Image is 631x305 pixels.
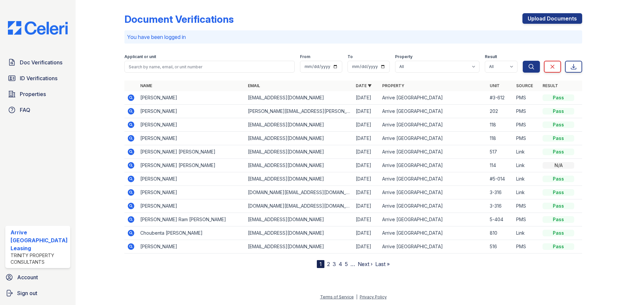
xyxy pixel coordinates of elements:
[514,186,540,199] td: Link
[138,159,246,172] td: [PERSON_NAME] [PERSON_NAME]
[514,91,540,105] td: PMS
[350,260,355,268] span: …
[140,83,152,88] a: Name
[487,199,514,213] td: 3-316
[380,159,487,172] td: Arrive [GEOGRAPHIC_DATA]
[127,33,580,41] p: You have been logged in
[333,261,336,267] a: 3
[380,132,487,145] td: Arrive [GEOGRAPHIC_DATA]
[543,135,574,142] div: Pass
[3,21,73,35] img: CE_Logo_Blue-a8612792a0a2168367f1c8372b55b34899dd931a85d93a1a3d3e32e68fde9ad4.png
[345,261,348,267] a: 5
[543,162,574,169] div: N/A
[138,186,246,199] td: [PERSON_NAME]
[348,54,353,59] label: To
[487,213,514,226] td: 5-404
[353,226,380,240] td: [DATE]
[487,118,514,132] td: 118
[245,91,353,105] td: [EMAIL_ADDRESS][DOMAIN_NAME]
[245,132,353,145] td: [EMAIL_ADDRESS][DOMAIN_NAME]
[245,159,353,172] td: [EMAIL_ADDRESS][DOMAIN_NAME]
[485,54,497,59] label: Result
[353,213,380,226] td: [DATE]
[353,186,380,199] td: [DATE]
[138,213,246,226] td: [PERSON_NAME] Ram [PERSON_NAME]
[375,261,390,267] a: Last »
[380,172,487,186] td: Arrive [GEOGRAPHIC_DATA]
[245,186,353,199] td: [DOMAIN_NAME][EMAIL_ADDRESS][DOMAIN_NAME]
[487,172,514,186] td: #5-014
[124,54,156,59] label: Applicant or unit
[487,186,514,199] td: 3-316
[300,54,310,59] label: From
[514,145,540,159] td: Link
[487,105,514,118] td: 202
[487,240,514,254] td: 516
[514,226,540,240] td: Link
[245,199,353,213] td: [DOMAIN_NAME][EMAIL_ADDRESS][DOMAIN_NAME]
[353,199,380,213] td: [DATE]
[245,213,353,226] td: [EMAIL_ADDRESS][DOMAIN_NAME]
[543,243,574,250] div: Pass
[395,54,413,59] label: Property
[514,105,540,118] td: PMS
[380,118,487,132] td: Arrive [GEOGRAPHIC_DATA]
[382,83,404,88] a: Property
[543,176,574,182] div: Pass
[487,145,514,159] td: 517
[317,260,324,268] div: 1
[514,132,540,145] td: PMS
[138,118,246,132] td: [PERSON_NAME]
[543,230,574,236] div: Pass
[353,91,380,105] td: [DATE]
[339,261,342,267] a: 4
[5,103,70,117] a: FAQ
[522,13,582,24] a: Upload Documents
[138,199,246,213] td: [PERSON_NAME]
[543,121,574,128] div: Pass
[245,226,353,240] td: [EMAIL_ADDRESS][DOMAIN_NAME]
[138,172,246,186] td: [PERSON_NAME]
[320,294,354,299] a: Terms of Service
[353,159,380,172] td: [DATE]
[543,83,558,88] a: Result
[380,145,487,159] td: Arrive [GEOGRAPHIC_DATA]
[380,186,487,199] td: Arrive [GEOGRAPHIC_DATA]
[20,106,30,114] span: FAQ
[380,199,487,213] td: Arrive [GEOGRAPHIC_DATA]
[138,226,246,240] td: Choubenta [PERSON_NAME]
[487,91,514,105] td: #3-612
[17,289,37,297] span: Sign out
[353,118,380,132] td: [DATE]
[17,273,38,281] span: Account
[124,13,234,25] div: Document Verifications
[543,203,574,209] div: Pass
[245,172,353,186] td: [EMAIL_ADDRESS][DOMAIN_NAME]
[356,294,357,299] div: |
[514,159,540,172] td: Link
[514,213,540,226] td: PMS
[360,294,387,299] a: Privacy Policy
[353,172,380,186] td: [DATE]
[514,172,540,186] td: Link
[5,72,70,85] a: ID Verifications
[380,226,487,240] td: Arrive [GEOGRAPHIC_DATA]
[490,83,500,88] a: Unit
[356,83,372,88] a: Date ▼
[3,287,73,300] a: Sign out
[543,94,574,101] div: Pass
[380,105,487,118] td: Arrive [GEOGRAPHIC_DATA]
[487,226,514,240] td: 810
[353,145,380,159] td: [DATE]
[20,90,46,98] span: Properties
[514,118,540,132] td: PMS
[516,83,533,88] a: Source
[543,189,574,196] div: Pass
[5,87,70,101] a: Properties
[11,228,68,252] div: Arrive [GEOGRAPHIC_DATA] Leasing
[380,91,487,105] td: Arrive [GEOGRAPHIC_DATA]
[327,261,330,267] a: 2
[514,240,540,254] td: PMS
[245,240,353,254] td: [EMAIL_ADDRESS][DOMAIN_NAME]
